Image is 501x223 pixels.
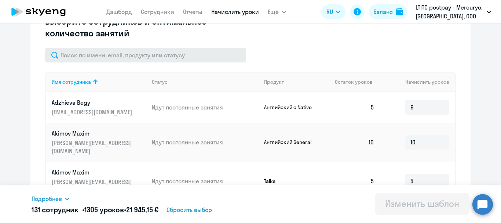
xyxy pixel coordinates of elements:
p: Идут постоянные занятия [152,138,258,146]
a: Дашборд [106,8,132,15]
p: Идут постоянные занятия [152,177,258,185]
span: 1305 уроков [84,205,124,214]
img: balance [396,8,403,15]
div: Изменить шаблон [385,198,459,209]
button: LTITC postpay - Mercuryo, [GEOGRAPHIC_DATA], ООО [412,3,495,21]
h3: Выберите сотрудников и оптимальное количество занятий [45,15,231,39]
div: Остаток уроков [335,79,380,85]
h5: 131 сотрудник • • [32,205,158,215]
a: Отчеты [183,8,202,15]
a: Akimov Maxim[PERSON_NAME][EMAIL_ADDRESS][DOMAIN_NAME] [52,129,146,155]
td: 10 [329,123,380,162]
span: Подробнее [32,194,62,203]
button: RU [321,4,345,19]
a: Adzhieva Begy[EMAIL_ADDRESS][DOMAIN_NAME] [52,98,146,116]
p: Идут постоянные занятия [152,103,258,111]
p: [EMAIL_ADDRESS][DOMAIN_NAME] [52,108,134,116]
button: Ещё [268,4,286,19]
p: Akimov Maxim [52,129,134,137]
div: Баланс [373,7,393,16]
div: Статус [152,79,258,85]
input: Поиск по имени, email, продукту или статусу [45,48,246,62]
p: Adzhieva Begy [52,98,134,107]
a: Akimov Maxim[PERSON_NAME][EMAIL_ADDRESS][DOMAIN_NAME] [52,168,146,194]
button: Балансbalance [369,4,407,19]
a: Начислить уроки [211,8,259,15]
td: 5 [329,162,380,201]
span: RU [326,7,333,16]
div: Имя сотрудника [52,79,91,85]
p: Talks [264,178,319,184]
p: Akimov Maxim [52,168,134,176]
span: Остаток уроков [335,79,373,85]
p: [PERSON_NAME][EMAIL_ADDRESS][DOMAIN_NAME] [52,178,134,194]
p: Английский General [264,139,319,145]
span: Сбросить выбор [167,205,212,214]
p: [PERSON_NAME][EMAIL_ADDRESS][DOMAIN_NAME] [52,139,134,155]
span: 21 945,15 € [126,205,158,214]
p: Английский с Native [264,104,319,111]
td: 5 [329,92,380,123]
p: LTITC postpay - Mercuryo, [GEOGRAPHIC_DATA], ООО [416,3,484,21]
div: Статус [152,79,168,85]
a: Сотрудники [141,8,174,15]
th: Начислить уроков [380,72,455,92]
span: Ещё [268,7,279,16]
div: Продукт [264,79,329,85]
div: Продукт [264,79,284,85]
button: Изменить шаблон [375,193,469,215]
div: Имя сотрудника [52,79,146,85]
